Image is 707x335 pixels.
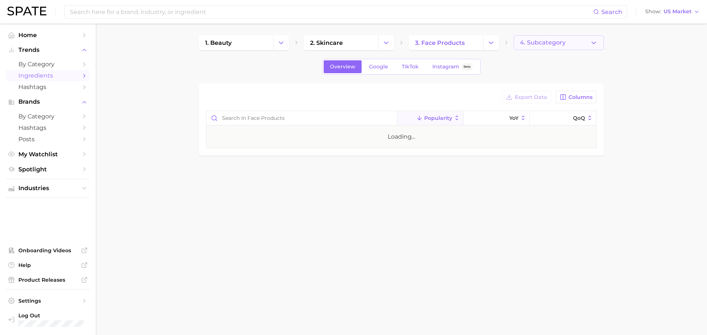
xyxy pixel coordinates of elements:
[18,262,77,268] span: Help
[483,35,499,50] button: Change Category
[18,166,77,173] span: Spotlight
[6,164,90,175] a: Spotlight
[7,7,46,15] img: SPATE
[304,35,378,50] a: 2. skincare
[6,245,90,256] a: Onboarding Videos
[18,113,77,120] span: by Category
[530,111,596,125] button: QoQ
[199,35,273,50] a: 1. beauty
[409,35,483,50] a: 3. face products
[6,310,90,329] a: Log out. Currently logged in with e-mail meghnar@oddity.com.
[18,185,77,192] span: Industries
[645,10,661,14] span: Show
[18,297,77,304] span: Settings
[6,111,90,122] a: by Category
[18,136,77,143] span: Posts
[330,64,355,70] span: Overview
[432,64,459,70] span: Instagram
[6,133,90,145] a: Posts
[6,274,90,285] a: Product Releases
[6,44,90,56] button: Trends
[514,35,604,50] button: 4. Subcategory
[273,35,289,50] button: Change Category
[6,29,90,41] a: Home
[18,61,77,68] span: by Category
[520,39,566,46] span: 4. Subcategory
[569,94,592,100] span: Columns
[205,39,232,46] span: 1. beauty
[6,149,90,160] a: My Watchlist
[18,312,84,319] span: Log Out
[6,183,90,194] button: Industries
[509,115,518,121] span: YoY
[310,39,343,46] span: 2. skincare
[6,70,90,81] a: Ingredients
[424,115,452,121] span: Popularity
[415,39,465,46] span: 3. face products
[573,115,585,121] span: QoQ
[18,151,77,158] span: My Watchlist
[324,60,362,73] a: Overview
[207,111,397,125] input: Search in face products
[18,32,77,39] span: Home
[426,60,479,73] a: InstagramBeta
[601,8,622,15] span: Search
[18,47,77,53] span: Trends
[363,60,394,73] a: Google
[378,35,394,50] button: Change Category
[515,94,547,100] span: Export Data
[18,124,77,131] span: Hashtags
[18,277,77,283] span: Product Releases
[643,7,701,17] button: ShowUS Market
[18,99,77,105] span: Brands
[402,64,419,70] span: TikTok
[397,111,464,125] button: Popularity
[502,91,551,103] button: Export Data
[395,60,425,73] a: TikTok
[664,10,692,14] span: US Market
[69,6,593,18] input: Search here for a brand, industry, or ingredient
[464,111,530,125] button: YoY
[388,132,415,141] div: Loading...
[6,81,90,93] a: Hashtags
[464,64,471,70] span: Beta
[556,91,597,103] button: Columns
[18,83,77,90] span: Hashtags
[18,72,77,79] span: Ingredients
[6,58,90,70] a: by Category
[6,260,90,271] a: Help
[6,96,90,107] button: Brands
[18,247,77,254] span: Onboarding Videos
[6,295,90,306] a: Settings
[6,122,90,133] a: Hashtags
[369,64,388,70] span: Google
